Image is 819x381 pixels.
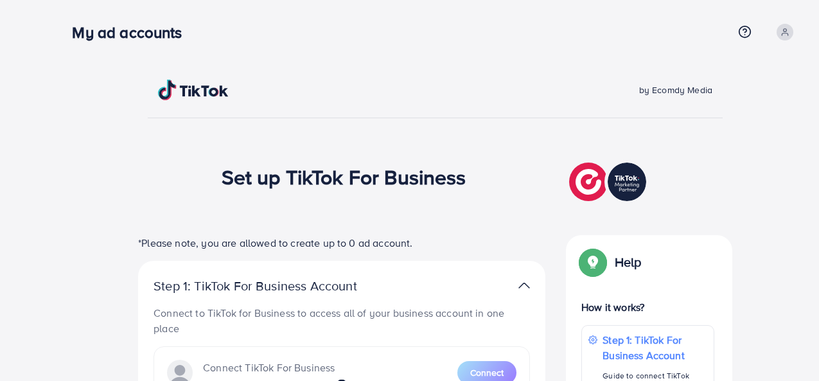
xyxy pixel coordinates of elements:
[569,159,649,204] img: TikTok partner
[154,278,398,294] p: Step 1: TikTok For Business Account
[72,23,192,42] h3: My ad accounts
[615,254,642,270] p: Help
[639,84,712,96] span: by Ecomdy Media
[518,276,530,295] img: TikTok partner
[222,164,466,189] h1: Set up TikTok For Business
[158,80,229,100] img: TikTok
[138,235,545,251] p: *Please note, you are allowed to create up to 0 ad account.
[581,299,714,315] p: How it works?
[581,251,604,274] img: Popup guide
[603,332,707,363] p: Step 1: TikTok For Business Account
